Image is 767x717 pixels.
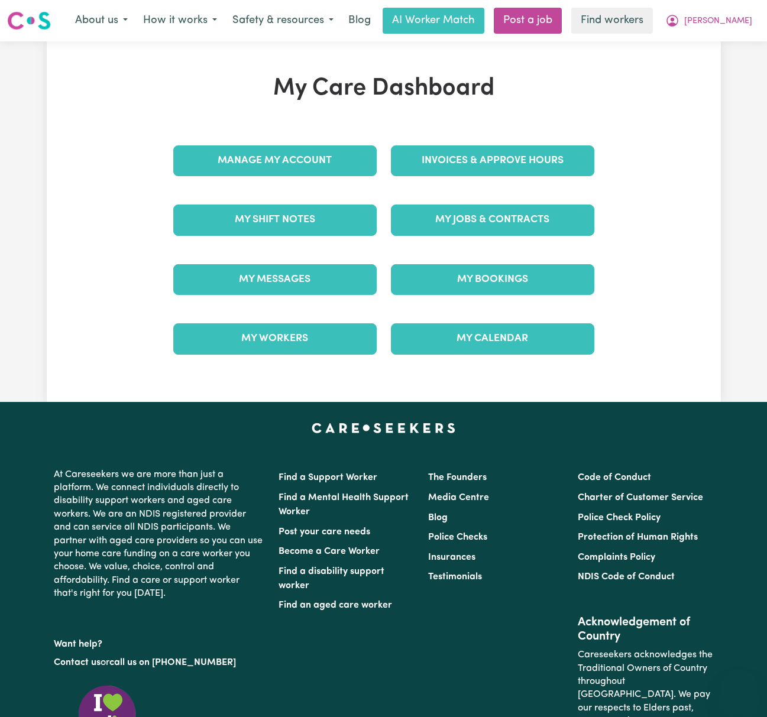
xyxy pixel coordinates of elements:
[578,615,713,644] h2: Acknowledgement of Country
[720,670,758,708] iframe: Button to launch messaging window
[391,264,594,295] a: My Bookings
[391,145,594,176] a: Invoices & Approve Hours
[279,493,409,517] a: Find a Mental Health Support Worker
[571,8,653,34] a: Find workers
[54,658,101,667] a: Contact us
[578,553,655,562] a: Complaints Policy
[279,527,370,537] a: Post your care needs
[684,15,752,28] span: [PERSON_NAME]
[67,8,135,33] button: About us
[658,8,760,33] button: My Account
[428,553,475,562] a: Insurances
[341,8,378,34] a: Blog
[428,513,448,523] a: Blog
[173,145,377,176] a: Manage My Account
[7,10,51,31] img: Careseekers logo
[109,658,236,667] a: call us on [PHONE_NUMBER]
[279,601,392,610] a: Find an aged care worker
[578,533,698,542] a: Protection of Human Rights
[391,323,594,354] a: My Calendar
[279,547,380,556] a: Become a Care Worker
[279,567,384,591] a: Find a disability support worker
[279,473,377,482] a: Find a Support Worker
[578,473,651,482] a: Code of Conduct
[578,513,661,523] a: Police Check Policy
[428,473,487,482] a: The Founders
[173,264,377,295] a: My Messages
[428,493,489,502] a: Media Centre
[135,8,225,33] button: How it works
[54,651,264,674] p: or
[578,572,675,582] a: NDIS Code of Conduct
[383,8,484,34] a: AI Worker Match
[494,8,562,34] a: Post a job
[225,8,341,33] button: Safety & resources
[7,7,51,34] a: Careseekers logo
[428,572,482,582] a: Testimonials
[54,633,264,651] p: Want help?
[54,463,264,605] p: At Careseekers we are more than just a platform. We connect individuals directly to disability su...
[166,74,601,103] h1: My Care Dashboard
[173,323,377,354] a: My Workers
[578,493,703,502] a: Charter of Customer Service
[312,423,455,433] a: Careseekers home page
[391,205,594,235] a: My Jobs & Contracts
[173,205,377,235] a: My Shift Notes
[428,533,487,542] a: Police Checks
